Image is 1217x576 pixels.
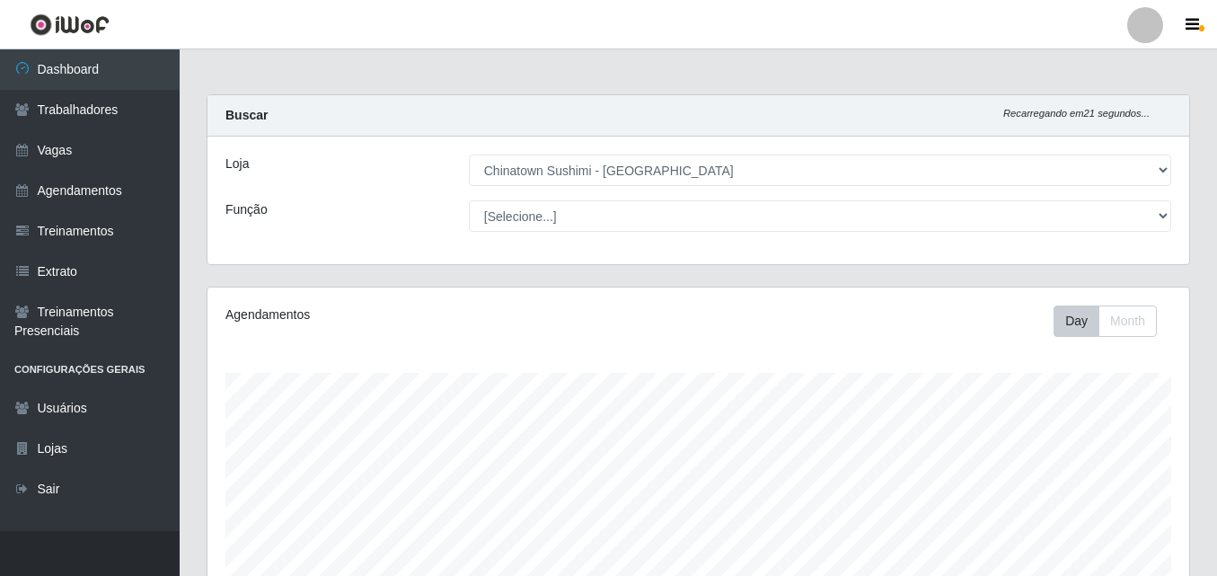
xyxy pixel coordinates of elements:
[1054,306,1099,337] button: Day
[225,155,249,173] label: Loja
[225,108,268,122] strong: Buscar
[225,306,604,324] div: Agendamentos
[225,200,268,219] label: Função
[30,13,110,36] img: CoreUI Logo
[1003,108,1150,119] i: Recarregando em 21 segundos...
[1054,306,1171,337] div: Toolbar with button groups
[1054,306,1157,337] div: First group
[1098,306,1157,337] button: Month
